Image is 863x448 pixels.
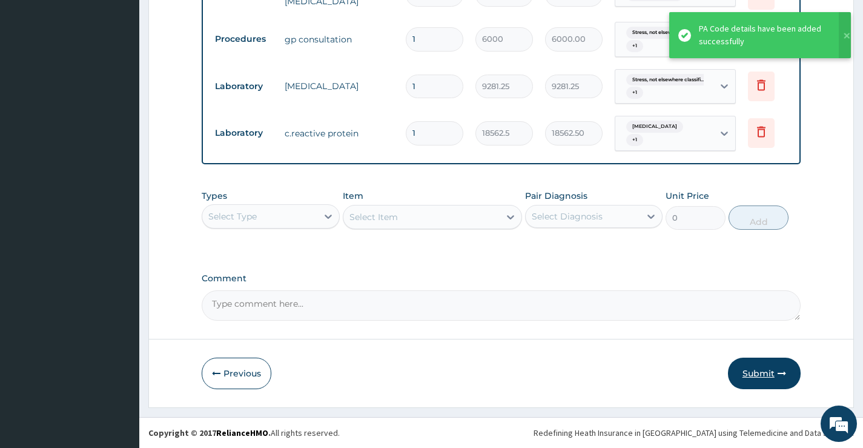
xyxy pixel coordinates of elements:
label: Item [343,190,363,202]
td: gp consultation [279,27,400,52]
label: Pair Diagnosis [525,190,587,202]
strong: Copyright © 2017 . [148,427,271,438]
a: RelianceHMO [216,427,268,438]
td: c.reactive protein [279,121,400,145]
textarea: Type your message and hit 'Enter' [6,310,231,352]
img: d_794563401_company_1708531726252_794563401 [22,61,49,91]
span: + 1 [626,40,643,52]
div: Redefining Heath Insurance in [GEOGRAPHIC_DATA] using Telemedicine and Data Science! [534,427,854,439]
div: PA Code details have been added successfully [699,22,824,48]
label: Comment [202,273,801,284]
div: Minimize live chat window [199,6,228,35]
footer: All rights reserved. [139,417,863,448]
td: Procedures [209,28,279,50]
span: We're online! [70,142,167,264]
button: Previous [202,358,271,389]
td: Laboratory [209,75,279,98]
div: Select Type [208,210,257,222]
button: Submit [728,358,801,389]
label: Unit Price [666,190,709,202]
div: Select Diagnosis [532,210,603,222]
div: Chat with us now [63,68,203,84]
td: [MEDICAL_DATA] [279,74,400,98]
span: Stress, not elsewhere classifi... [626,74,710,86]
td: Laboratory [209,122,279,144]
span: + 1 [626,87,643,99]
button: Add [729,206,789,230]
span: Stress, not elsewhere classifi... [626,27,710,39]
label: Types [202,191,227,201]
span: + 1 [626,134,643,146]
span: [MEDICAL_DATA] [626,121,683,133]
